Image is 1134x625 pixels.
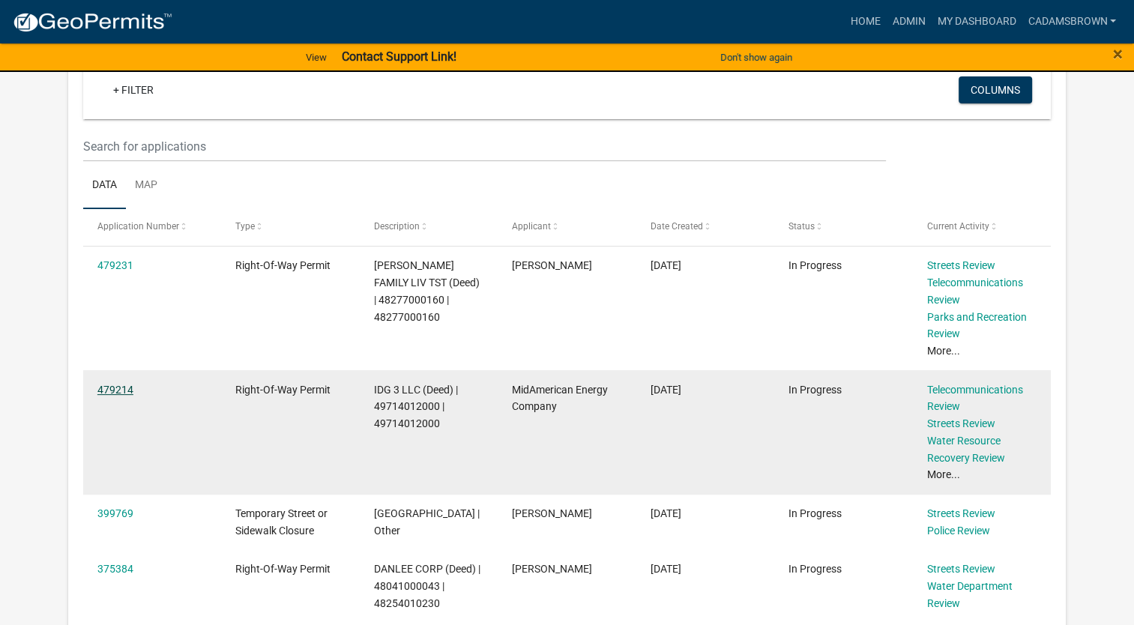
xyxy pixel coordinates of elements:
a: Streets Review [926,563,995,575]
span: Date Created [651,221,703,232]
a: Telecommunications Review [926,384,1022,413]
span: Right-Of-Way Permit [235,384,331,396]
button: Columns [959,76,1032,103]
input: Search for applications [83,131,886,162]
span: IDG 3 LLC (Deed) | 49714012000 | 49714012000 [374,384,458,430]
span: juan perez [512,563,592,575]
span: Temporary Street or Sidewalk Closure [235,507,328,537]
span: 09/16/2025 [651,384,681,396]
span: Application Number [97,221,179,232]
span: In Progress [788,259,842,271]
a: 479214 [97,384,133,396]
span: In Progress [788,384,842,396]
span: Signe Pedersen [512,259,592,271]
span: Right-Of-Way Permit [235,563,331,575]
span: Description [374,221,420,232]
datatable-header-cell: Applicant [498,209,636,245]
a: Police Review [926,525,989,537]
a: More... [926,468,959,480]
span: In Progress [788,507,842,519]
span: AXTELL FAMILY LIV TST (Deed) | 48277000160 | 48277000160 [374,259,480,322]
a: Water Department Review [926,580,1012,609]
span: DANLEE CORP (Deed) | 48041000043 | 48254010230 [374,563,480,609]
span: Jacy West [512,507,592,519]
a: + Filter [101,76,166,103]
datatable-header-cell: Current Activity [912,209,1050,245]
a: View [300,45,333,70]
a: Parks and Recreation Review [926,311,1026,340]
span: Indianola Public Library | Other [374,507,480,537]
span: Type [235,221,255,232]
a: Data [83,162,126,210]
span: 02/11/2025 [651,563,681,575]
span: Applicant [512,221,551,232]
a: 399769 [97,507,133,519]
span: Status [788,221,815,232]
datatable-header-cell: Status [774,209,912,245]
strong: Contact Support Link! [342,49,456,64]
a: Streets Review [926,417,995,429]
span: Current Activity [926,221,989,232]
datatable-header-cell: Description [360,209,498,245]
span: × [1113,43,1123,64]
a: cadamsbrown [1022,7,1122,36]
a: 375384 [97,563,133,575]
a: Streets Review [926,259,995,271]
datatable-header-cell: Date Created [636,209,773,245]
span: Right-Of-Way Permit [235,259,331,271]
button: Don't show again [714,45,798,70]
a: Map [126,162,166,210]
a: Home [844,7,886,36]
a: My Dashboard [931,7,1022,36]
a: Admin [886,7,931,36]
span: 09/16/2025 [651,259,681,271]
span: MidAmerican Energy Company [512,384,608,413]
datatable-header-cell: Application Number [83,209,221,245]
a: 479231 [97,259,133,271]
span: In Progress [788,563,842,575]
span: 04/03/2025 [651,507,681,519]
button: Close [1113,45,1123,63]
datatable-header-cell: Type [221,209,359,245]
a: Water Resource Recovery Review [926,435,1004,464]
a: Streets Review [926,507,995,519]
a: More... [926,345,959,357]
a: Telecommunications Review [926,277,1022,306]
